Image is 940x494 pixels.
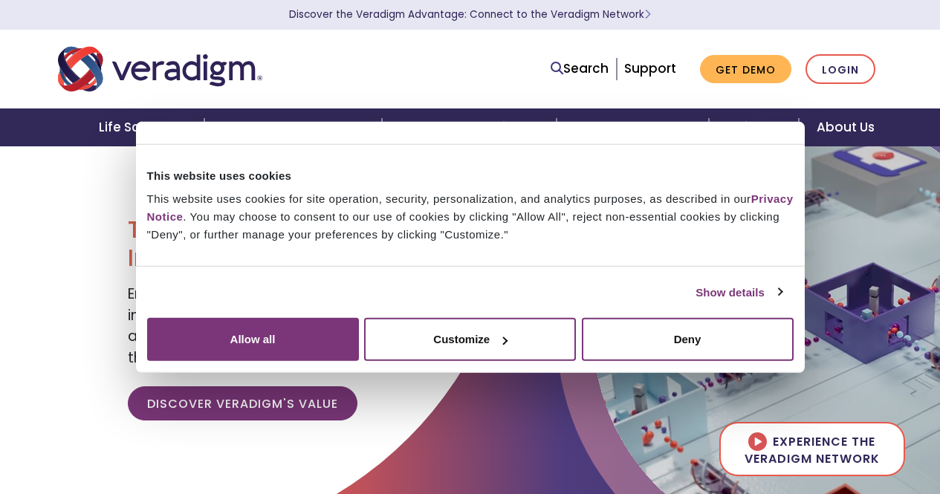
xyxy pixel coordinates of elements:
[128,284,455,368] span: Empowering our clients with trusted data, insights, and solutions to help reduce costs and improv...
[58,45,262,94] img: Veradigm logo
[709,108,799,146] a: Insights
[364,318,576,361] button: Customize
[289,7,651,22] a: Discover the Veradigm Advantage: Connect to the Veradigm NetworkLearn More
[557,108,709,146] a: Health IT Vendors
[147,190,794,244] div: This website uses cookies for site operation, security, personalization, and analytics purposes, ...
[696,283,782,301] a: Show details
[128,386,357,420] a: Discover Veradigm's Value
[147,192,794,223] a: Privacy Notice
[624,59,676,77] a: Support
[799,108,892,146] a: About Us
[81,108,204,146] a: Life Sciences
[551,59,609,79] a: Search
[644,7,651,22] span: Learn More
[147,318,359,361] button: Allow all
[204,108,382,146] a: Health Plans + Payers
[128,215,458,273] h1: Transforming Health, Insightfully®
[582,318,794,361] button: Deny
[700,55,791,84] a: Get Demo
[806,54,875,85] a: Login
[147,166,794,184] div: This website uses cookies
[382,108,556,146] a: Healthcare Providers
